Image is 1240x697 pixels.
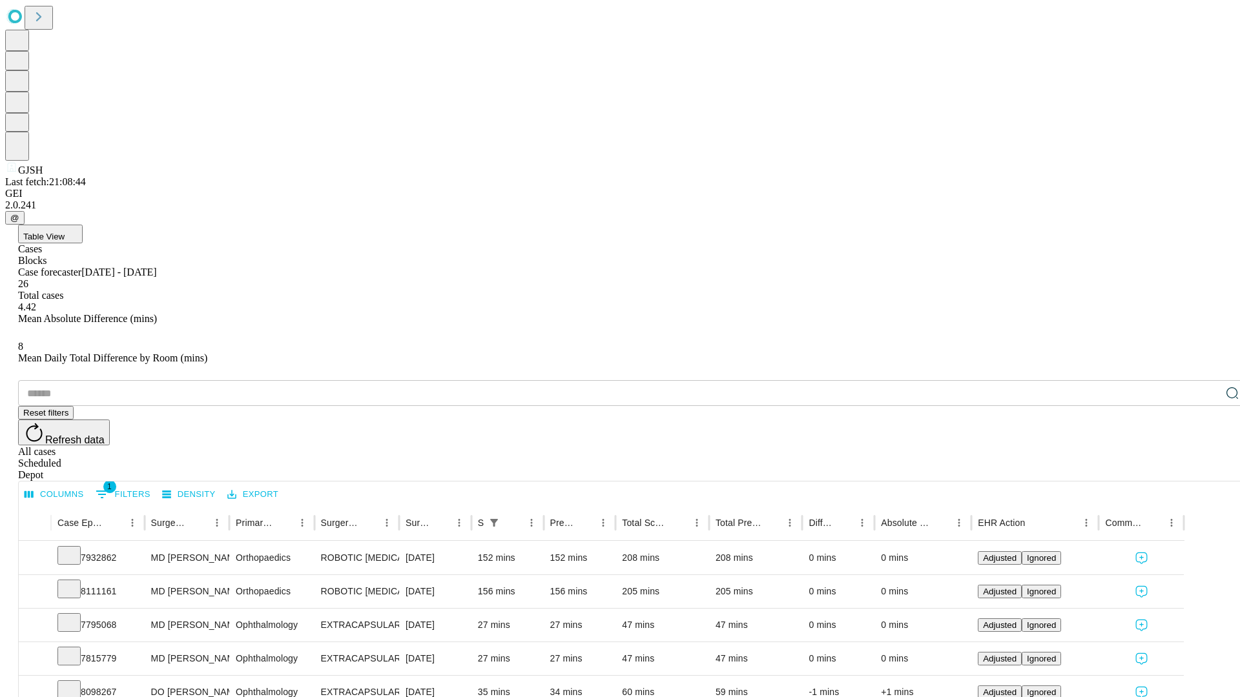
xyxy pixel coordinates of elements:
[57,541,138,574] div: 7932862
[809,642,868,675] div: 0 mins
[321,609,393,641] div: EXTRACAPSULAR CATARACT REMOVAL WITH [MEDICAL_DATA]
[550,642,610,675] div: 27 mins
[1027,587,1056,596] span: Ignored
[881,609,965,641] div: 0 mins
[478,575,537,608] div: 156 mins
[25,581,45,603] button: Expand
[550,609,610,641] div: 27 mins
[18,419,110,445] button: Refresh data
[881,575,965,608] div: 0 mins
[809,575,868,608] div: 0 mins
[18,278,28,289] span: 26
[57,575,138,608] div: 8111161
[378,514,396,532] button: Menu
[18,267,81,278] span: Case forecaster
[18,313,157,324] span: Mean Absolute Difference (mins)
[18,290,63,301] span: Total cases
[1027,654,1056,663] span: Ignored
[1027,687,1056,697] span: Ignored
[1022,618,1061,632] button: Ignored
[983,654,1017,663] span: Adjusted
[1144,514,1162,532] button: Sort
[208,514,226,532] button: Menu
[763,514,781,532] button: Sort
[159,485,219,505] button: Density
[406,541,465,574] div: [DATE]
[57,518,104,528] div: Case Epic Id
[1027,620,1056,630] span: Ignored
[978,551,1022,565] button: Adjusted
[978,652,1022,665] button: Adjusted
[950,514,968,532] button: Menu
[688,514,706,532] button: Menu
[716,609,796,641] div: 47 mins
[151,609,223,641] div: MD [PERSON_NAME]
[1026,514,1044,532] button: Sort
[18,352,207,363] span: Mean Daily Total Difference by Room (mins)
[594,514,612,532] button: Menu
[92,484,154,505] button: Show filters
[622,642,703,675] div: 47 mins
[1022,585,1061,598] button: Ignored
[236,518,273,528] div: Primary Service
[293,514,311,532] button: Menu
[321,575,393,608] div: ROBOTIC [MEDICAL_DATA] KNEE TOTAL
[1027,553,1056,563] span: Ignored
[622,575,703,608] div: 205 mins
[5,188,1235,199] div: GEI
[550,518,575,528] div: Predicted In Room Duration
[105,514,123,532] button: Sort
[81,267,156,278] span: [DATE] - [DATE]
[236,575,307,608] div: Orthopaedics
[978,585,1022,598] button: Adjusted
[360,514,378,532] button: Sort
[406,575,465,608] div: [DATE]
[622,518,668,528] div: Total Scheduled Duration
[881,642,965,675] div: 0 mins
[18,165,43,176] span: GJSH
[1077,514,1095,532] button: Menu
[25,614,45,637] button: Expand
[275,514,293,532] button: Sort
[190,514,208,532] button: Sort
[23,232,65,241] span: Table View
[321,518,358,528] div: Surgery Name
[485,514,503,532] div: 1 active filter
[5,211,25,225] button: @
[550,541,610,574] div: 152 mins
[478,642,537,675] div: 27 mins
[18,406,74,419] button: Reset filters
[1105,518,1142,528] div: Comments
[432,514,450,532] button: Sort
[504,514,522,532] button: Sort
[622,541,703,574] div: 208 mins
[25,648,45,671] button: Expand
[123,514,141,532] button: Menu
[485,514,503,532] button: Show filters
[23,408,68,418] span: Reset filters
[5,199,1235,211] div: 2.0.241
[622,609,703,641] div: 47 mins
[478,518,484,528] div: Scheduled In Room Duration
[835,514,853,532] button: Sort
[932,514,950,532] button: Sort
[45,434,105,445] span: Refresh data
[25,547,45,570] button: Expand
[224,485,282,505] button: Export
[983,587,1017,596] span: Adjusted
[670,514,688,532] button: Sort
[576,514,594,532] button: Sort
[983,620,1017,630] span: Adjusted
[978,618,1022,632] button: Adjusted
[978,518,1025,528] div: EHR Action
[151,575,223,608] div: MD [PERSON_NAME] [PERSON_NAME] Md
[522,514,541,532] button: Menu
[983,553,1017,563] span: Adjusted
[151,518,189,528] div: Surgeon Name
[236,642,307,675] div: Ophthalmology
[5,176,86,187] span: Last fetch: 21:08:44
[1022,652,1061,665] button: Ignored
[853,514,871,532] button: Menu
[406,642,465,675] div: [DATE]
[406,518,431,528] div: Surgery Date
